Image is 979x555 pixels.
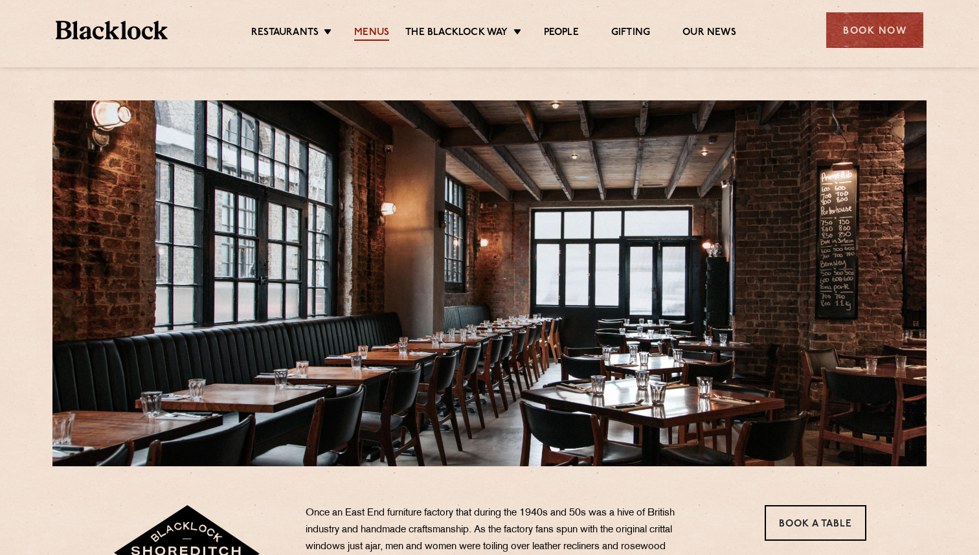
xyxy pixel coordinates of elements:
a: Menus [354,27,389,41]
a: Our News [682,27,736,41]
img: BL_Textured_Logo-footer-cropped.svg [56,21,168,40]
a: The Blacklock Way [405,27,508,41]
a: People [544,27,579,41]
a: Restaurants [251,27,319,41]
a: Gifting [611,27,650,41]
div: Book Now [826,12,923,48]
a: Book a Table [765,505,866,541]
